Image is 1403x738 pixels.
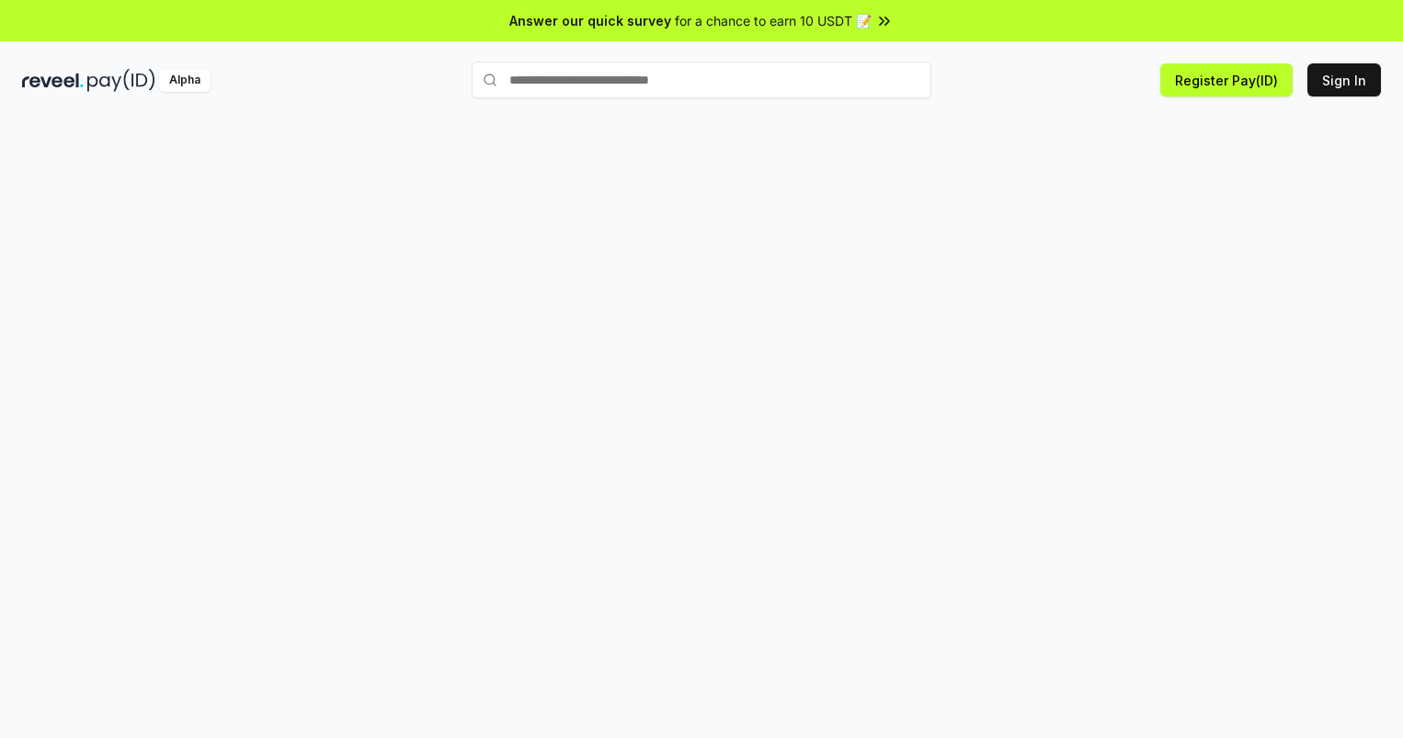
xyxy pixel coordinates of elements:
[22,69,84,92] img: reveel_dark
[159,69,211,92] div: Alpha
[87,69,155,92] img: pay_id
[1307,63,1381,97] button: Sign In
[1160,63,1293,97] button: Register Pay(ID)
[509,11,671,30] span: Answer our quick survey
[675,11,872,30] span: for a chance to earn 10 USDT 📝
